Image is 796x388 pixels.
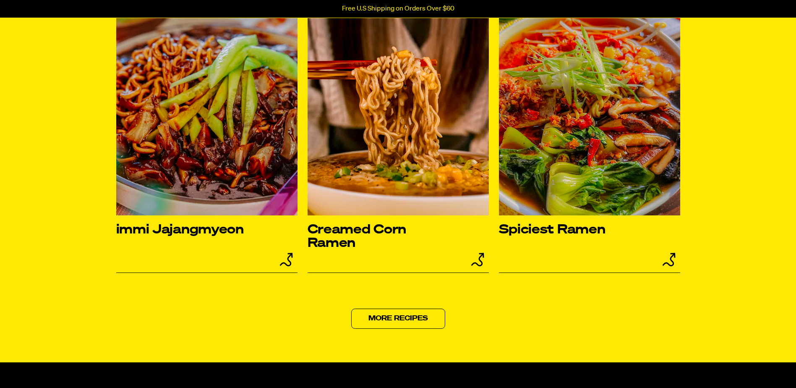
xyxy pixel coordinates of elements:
a: Creamed Corn Ramen [308,18,489,273]
h3: Creamed Corn Ramen [308,223,453,250]
img: Creamed Corn Ramen [308,18,489,215]
h3: immi Jajangmyeon [116,223,262,237]
p: Free U.S Shipping on Orders Over $60 [342,5,454,13]
img: Spiciest Ramen [499,18,680,215]
img: immi Jajangmyeon [116,18,298,215]
a: More Recipes [351,309,445,329]
a: Spiciest Ramen [499,18,680,273]
a: immi Jajangmyeon [116,18,298,273]
h3: Spiciest Ramen [499,223,645,237]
